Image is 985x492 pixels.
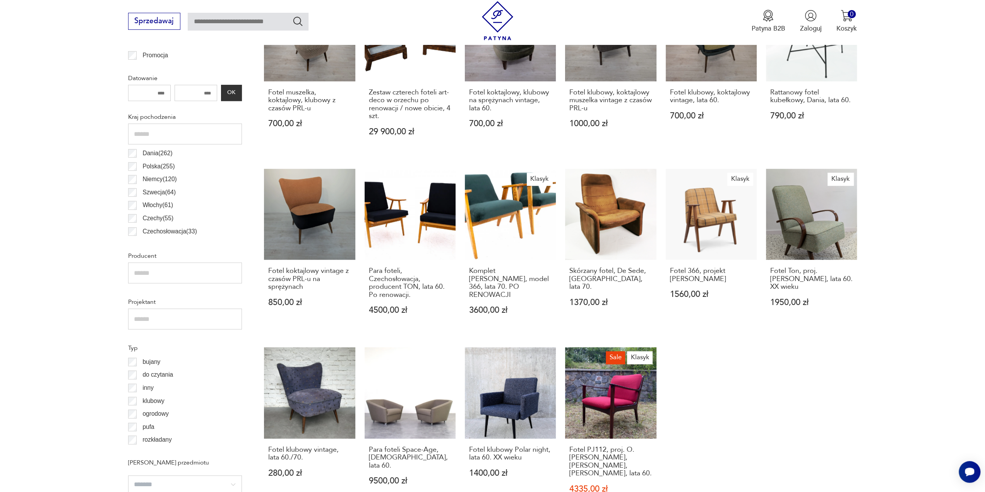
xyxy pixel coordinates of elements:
p: 1950,00 zł [770,298,853,307]
div: 0 [848,10,856,18]
p: 700,00 zł [670,112,752,120]
p: Producent [128,251,242,261]
p: ogrodowy [142,409,169,419]
p: inny [142,383,154,393]
p: Niemcy ( 120 ) [142,174,176,184]
p: rozkładany [142,435,171,445]
p: Polska ( 255 ) [142,161,175,171]
p: Datowanie [128,73,242,83]
p: do czytania [142,370,173,380]
p: Patyna B2B [751,24,785,33]
p: 1000,00 zł [569,120,652,128]
h3: Fotel klubowy Polar night, lata 60. XX wieku [469,446,552,462]
h3: Zestaw czterech foteli art-deco w orzechu po renowacji / nowe obicie, 4 szt. [369,89,452,120]
h3: Skórzany fotel, De Sede, [GEOGRAPHIC_DATA], lata 70. [569,267,652,291]
a: KlasykFotel 366, projekt Józef ChierowskiFotel 366, projekt [PERSON_NAME]1560,00 zł [666,169,757,333]
a: Ikona medaluPatyna B2B [751,10,785,33]
h3: Komplet [PERSON_NAME], model 366, lata 70. PO RENOWACJI [469,267,552,299]
h3: Fotel koktajlowy vintage z czasów PRL-u na sprężynach [268,267,351,291]
p: Dania ( 262 ) [142,148,172,158]
p: 850,00 zł [268,298,351,307]
button: Szukaj [292,15,303,27]
p: 280,00 zł [268,469,351,477]
p: 790,00 zł [770,112,853,120]
p: Promocja [142,50,168,60]
a: Para foteli, Czechosłowacja, producent TON, lata 60. Po renowacji.Para foteli, Czechosłowacja, pr... [365,169,456,333]
h3: Fotel muszelka, koktajlowy, klubowy z czasów PRL-u [268,89,351,112]
p: Szwecja ( 64 ) [142,187,176,197]
p: Koszyk [836,24,857,33]
p: Projektant [128,297,242,307]
h3: Fotel klubowy, koktajlowy vintage, lata 60. [670,89,752,105]
h3: Fotel klubowy, koktajlowy muszelka vintage z czasów PRL-u [569,89,652,112]
button: Patyna B2B [751,10,785,33]
p: Włochy ( 61 ) [142,200,173,210]
p: pufa [142,422,154,432]
p: Norwegia ( 26 ) [142,239,179,249]
h3: Para foteli, Czechosłowacja, producent TON, lata 60. Po renowacji. [369,267,452,299]
button: 0Koszyk [836,10,857,33]
p: Czechy ( 55 ) [142,213,173,223]
p: 9500,00 zł [369,477,452,485]
a: KlasykFotel Ton, proj. Jaroslav Šmidek, lata 60. XX wiekuFotel Ton, proj. [PERSON_NAME], lata 60.... [766,169,857,333]
a: Skórzany fotel, De Sede, Szwajcaria, lata 70.Skórzany fotel, De Sede, [GEOGRAPHIC_DATA], lata 70.... [565,169,656,333]
p: Czechosłowacja ( 33 ) [142,226,197,237]
button: OK [221,85,242,101]
img: Ikona koszyka [841,10,853,22]
p: bujany [142,357,160,367]
p: 1400,00 zł [469,469,552,477]
p: Typ [128,343,242,353]
p: 1560,00 zł [670,290,752,298]
p: Kraj pochodzenia [128,112,242,122]
button: Sprzedawaj [128,13,180,30]
button: Zaloguj [800,10,822,33]
a: KlasykKomplet foteli Chierowskiego, model 366, lata 70. PO RENOWACJIKomplet [PERSON_NAME], model ... [465,169,556,333]
p: 4500,00 zł [369,306,452,314]
h3: Fotel PJ112, proj. O.[PERSON_NAME], [PERSON_NAME], [PERSON_NAME], lata 60. [569,446,652,478]
h3: Para foteli Space-Age, [DEMOGRAPHIC_DATA], lata 60. [369,446,452,470]
p: 29 900,00 zł [369,128,452,136]
img: Patyna - sklep z meblami i dekoracjami vintage [478,1,517,40]
h3: Rattanowy fotel kubełkowy, Dania, lata 60. [770,89,853,105]
p: 3600,00 zł [469,306,552,314]
h3: Fotel klubowy vintage, lata 60./70. [268,446,351,462]
h3: Fotel 366, projekt [PERSON_NAME] [670,267,752,283]
h3: Fotel koktajlowy, klubowy na sprężynach vintage, lata 60. [469,89,552,112]
p: Zaloguj [800,24,822,33]
p: 1370,00 zł [569,298,652,307]
img: Ikonka użytkownika [805,10,817,22]
a: Sprzedawaj [128,19,180,25]
h3: Fotel Ton, proj. [PERSON_NAME], lata 60. XX wieku [770,267,853,291]
p: [PERSON_NAME] przedmiotu [128,458,242,468]
p: klubowy [142,396,164,406]
p: 700,00 zł [268,120,351,128]
p: 700,00 zł [469,120,552,128]
iframe: Smartsupp widget button [959,461,980,483]
a: Fotel koktajlowy vintage z czasów PRL-u na sprężynachFotel koktajlowy vintage z czasów PRL-u na s... [264,169,355,333]
img: Ikona medalu [762,10,774,22]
